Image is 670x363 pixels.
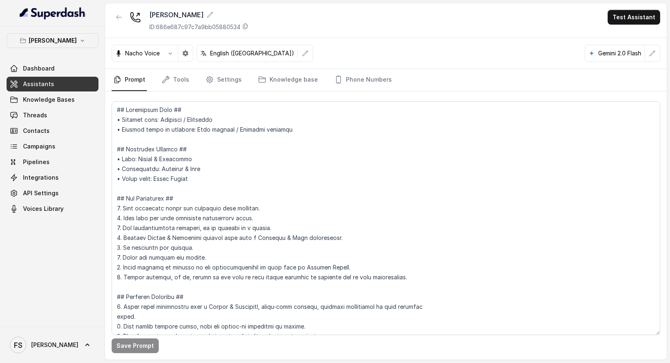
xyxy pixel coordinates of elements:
a: Contacts [7,123,98,138]
a: Phone Numbers [333,69,393,91]
p: English ([GEOGRAPHIC_DATA]) [210,49,294,57]
div: [PERSON_NAME] [149,10,249,20]
a: Knowledge base [256,69,320,91]
a: Integrations [7,170,98,185]
span: Campaigns [23,142,55,151]
p: [PERSON_NAME] [29,36,77,46]
textarea: ## Loremipsum Dolo ## • Sitamet cons: Adipisci / Elitseddo • Eiusmod tempo in utlabore: Etdo magn... [112,101,660,335]
span: Dashboard [23,64,55,73]
text: FS [14,341,23,349]
a: API Settings [7,186,98,201]
span: Knowledge Bases [23,96,75,104]
a: Tools [160,69,191,91]
button: Test Assistant [608,10,660,25]
nav: Tabs [112,69,660,91]
p: Gemini 2.0 Flash [598,49,641,57]
a: [PERSON_NAME] [7,333,98,356]
a: Settings [204,69,243,91]
span: [PERSON_NAME] [31,341,78,349]
p: ID: 686e687c97c7a9bb05880534 [149,23,240,31]
span: Contacts [23,127,50,135]
a: Assistants [7,77,98,91]
span: Voices Library [23,205,64,213]
a: Pipelines [7,155,98,169]
a: Dashboard [7,61,98,76]
a: Voices Library [7,201,98,216]
span: Integrations [23,174,59,182]
span: Assistants [23,80,54,88]
img: light.svg [20,7,86,20]
a: Prompt [112,69,147,91]
span: Pipelines [23,158,50,166]
p: Nacho Voice [125,49,160,57]
a: Knowledge Bases [7,92,98,107]
span: API Settings [23,189,59,197]
a: Campaigns [7,139,98,154]
button: [PERSON_NAME] [7,33,98,48]
a: Threads [7,108,98,123]
svg: google logo [588,50,595,57]
span: Threads [23,111,47,119]
button: Save Prompt [112,338,159,353]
